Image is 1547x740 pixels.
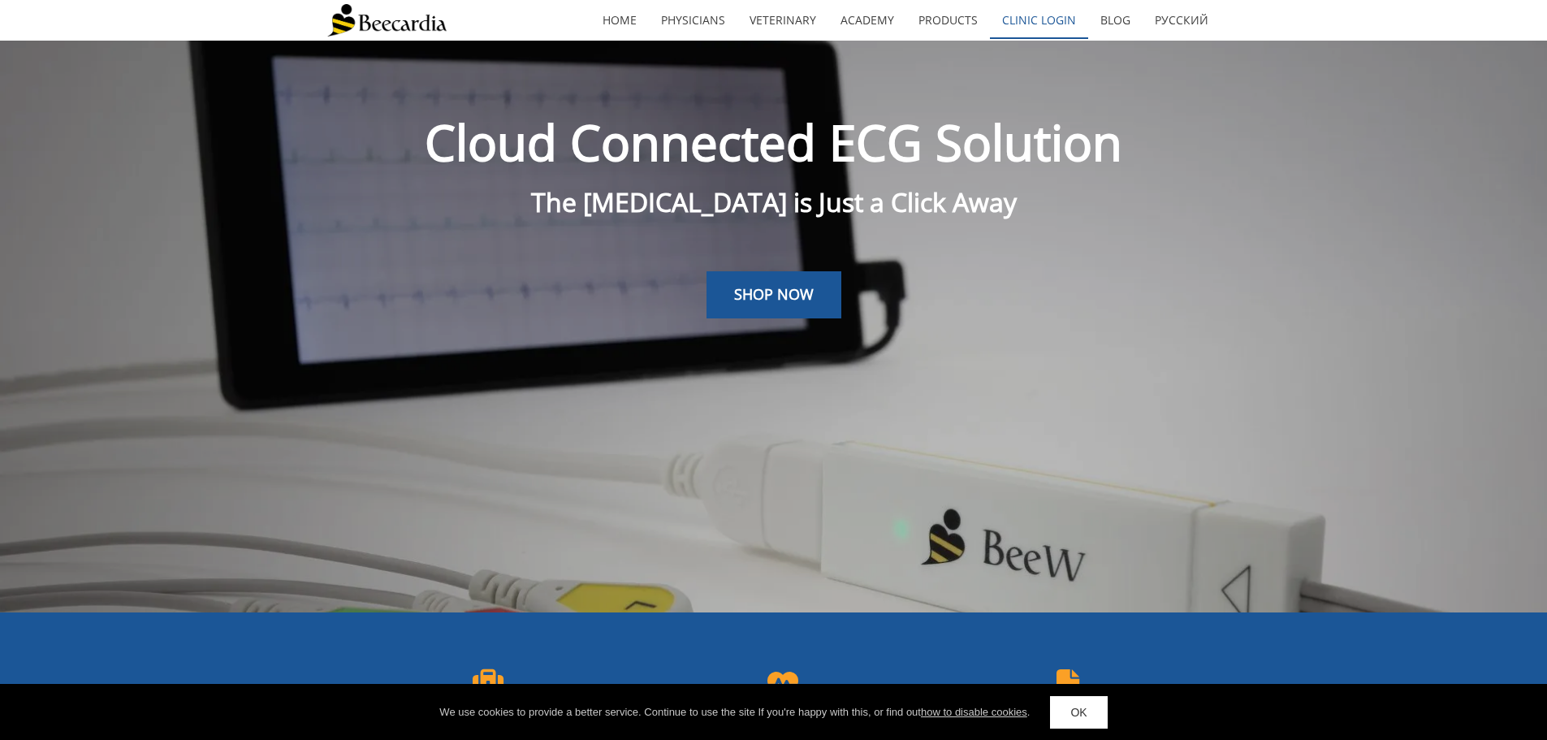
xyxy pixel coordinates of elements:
[1050,696,1107,729] a: OK
[990,2,1088,39] a: Clinic Login
[590,2,649,39] a: home
[737,2,828,39] a: Veterinary
[734,284,814,304] span: SHOP NOW
[828,2,906,39] a: Academy
[531,184,1017,219] span: The [MEDICAL_DATA] is Just a Click Away
[425,109,1122,175] span: Cloud Connected ECG Solution
[906,2,990,39] a: Products
[327,4,447,37] img: Beecardia
[921,706,1027,718] a: how to disable cookies
[439,704,1030,721] div: We use cookies to provide a better service. Continue to use the site If you're happy with this, o...
[1088,2,1143,39] a: Blog
[1143,2,1221,39] a: Русский
[707,271,841,318] a: SHOP NOW
[649,2,737,39] a: Physicians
